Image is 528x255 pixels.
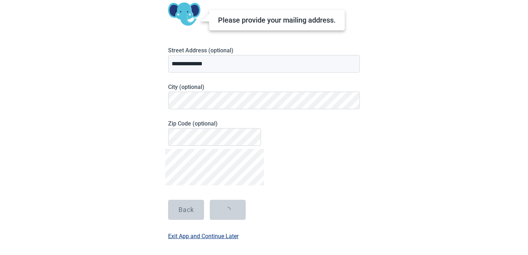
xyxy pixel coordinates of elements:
label: Street Address (optional) [168,47,360,54]
button: Back [168,200,204,220]
label: Zip Code (optional) [168,120,261,127]
label: Exit App and Continue Later [168,232,238,241]
button: Exit App and Continue Later [168,231,238,255]
span: loading [225,207,231,213]
div: Please provide your mailing address. [218,16,336,24]
div: Back [179,206,194,213]
label: City (optional) [168,84,360,90]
